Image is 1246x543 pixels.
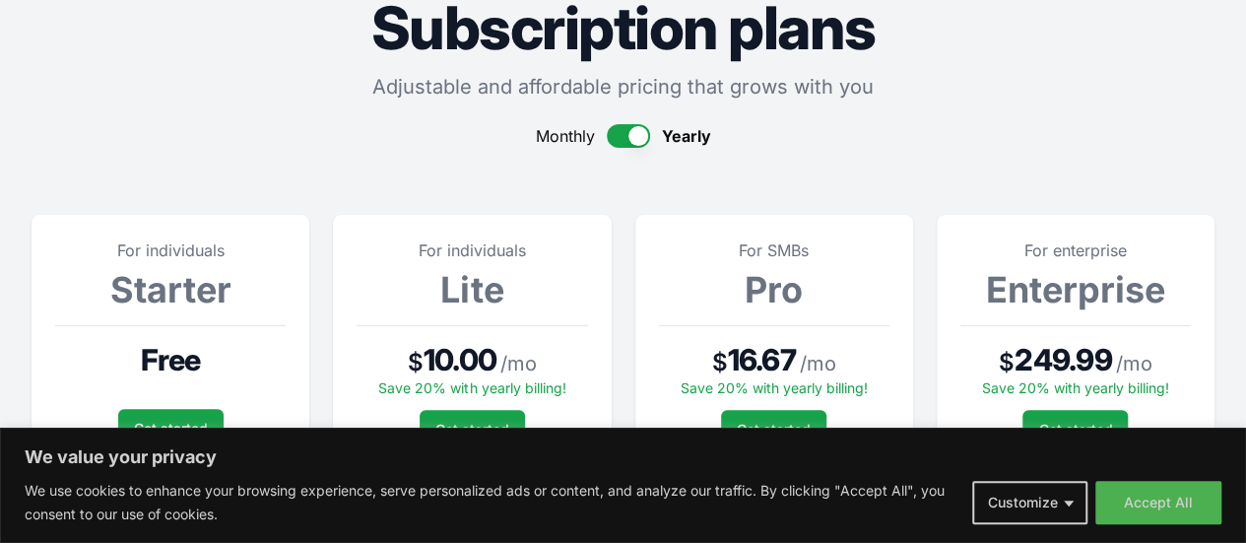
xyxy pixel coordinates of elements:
[999,347,1015,378] span: $
[728,342,796,377] span: 16.67
[659,270,889,309] h3: Pro
[408,347,424,378] span: $
[357,238,587,262] p: For individuals
[25,445,1221,469] p: We value your privacy
[972,481,1087,524] button: Customize
[712,347,728,378] span: $
[357,270,587,309] h3: Lite
[55,270,286,309] h3: Starter
[1116,350,1152,377] span: / mo
[1015,342,1112,377] span: 249.99
[1095,481,1221,524] button: Accept All
[662,124,711,148] span: Yearly
[1022,410,1128,449] a: Get started
[25,479,957,526] p: We use cookies to enhance your browsing experience, serve personalized ads or content, and analyz...
[960,270,1191,309] h3: Enterprise
[960,238,1191,262] p: For enterprise
[721,410,826,449] a: Get started
[420,410,525,449] a: Get started
[800,350,836,377] span: / mo
[982,379,1169,396] span: Save 20% with yearly billing!
[118,409,224,448] a: Get started
[378,379,565,396] span: Save 20% with yearly billing!
[500,350,537,377] span: / mo
[32,73,1214,101] p: Adjustable and affordable pricing that grows with you
[536,124,595,148] span: Monthly
[55,238,286,262] p: For individuals
[424,342,496,377] span: 10.00
[659,238,889,262] p: For SMBs
[141,342,201,377] span: Free
[681,379,868,396] span: Save 20% with yearly billing!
